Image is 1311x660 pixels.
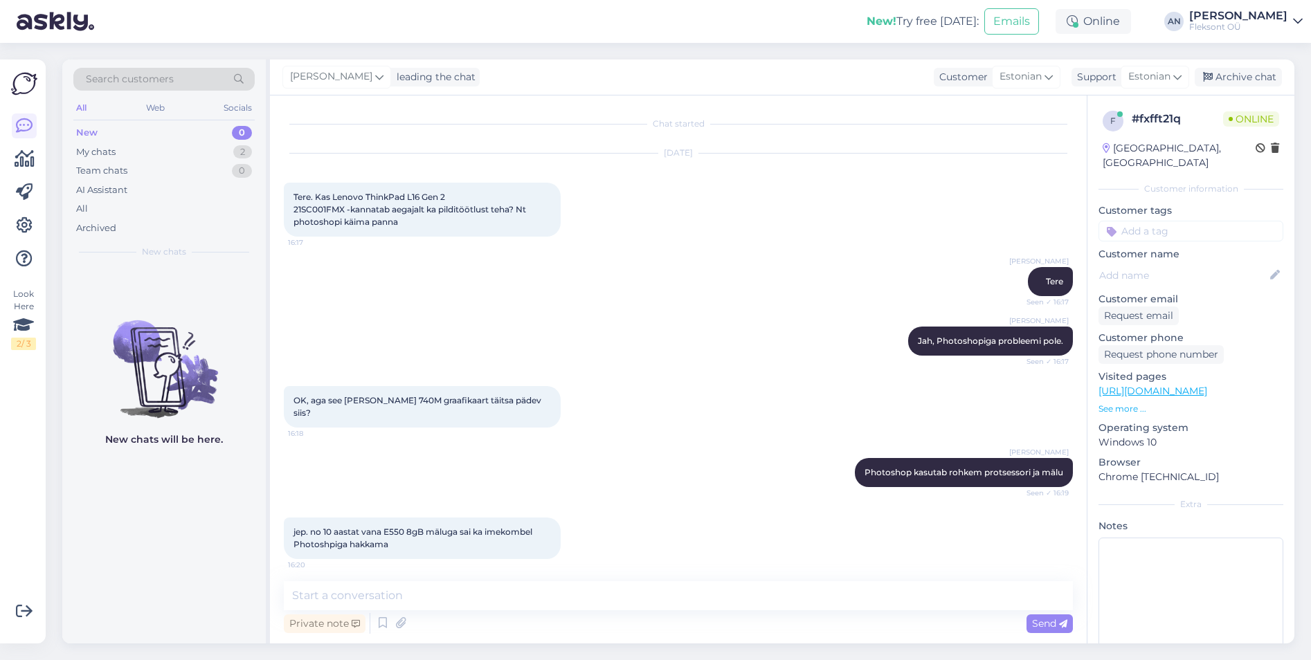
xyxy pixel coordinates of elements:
span: Seen ✓ 16:17 [1017,297,1069,307]
span: [PERSON_NAME] [290,69,372,84]
p: See more ... [1098,403,1283,415]
span: f [1110,116,1116,126]
div: Online [1056,9,1131,34]
input: Add a tag [1098,221,1283,241]
span: Search customers [86,72,174,86]
div: [GEOGRAPHIC_DATA], [GEOGRAPHIC_DATA] [1103,141,1256,170]
div: Team chats [76,164,127,178]
div: 2 / 3 [11,338,36,350]
img: Askly Logo [11,71,37,97]
p: Browser [1098,455,1283,470]
div: [DATE] [284,147,1073,159]
input: Add name [1099,268,1267,283]
img: No chats [62,295,266,420]
div: 0 [232,126,252,140]
p: Customer name [1098,247,1283,262]
div: Fleksont OÜ [1189,21,1287,33]
span: Estonian [1000,69,1042,84]
div: Socials [221,99,255,117]
div: Support [1072,70,1116,84]
div: Chat started [284,118,1073,130]
div: Request phone number [1098,345,1224,364]
div: Archive chat [1195,68,1282,86]
div: New [76,126,98,140]
div: All [73,99,89,117]
div: 0 [232,164,252,178]
p: Visited pages [1098,369,1283,384]
a: [URL][DOMAIN_NAME] [1098,385,1207,397]
p: Notes [1098,519,1283,533]
div: leading the chat [391,70,476,84]
div: # fxfft21q [1132,111,1223,127]
span: [PERSON_NAME] [1009,256,1069,266]
span: 16:17 [288,237,340,248]
div: Customer [934,70,988,84]
span: Tere. Kas Lenovo ThinkPad L16 Gen 2 21SC001FMX -kannatab aegajalt ka pilditöötlust teha? Nt photo... [293,192,528,227]
p: Customer email [1098,292,1283,306]
span: jep. no 10 aastat vana E550 8gB mäluga sai ka imekombel Photoshpiga hakkama [293,526,534,549]
span: Tere [1046,276,1063,286]
span: Photoshop kasutab rohkem protsessori ja mälu [865,467,1063,477]
span: Seen ✓ 16:19 [1017,488,1069,498]
div: Extra [1098,498,1283,511]
b: New! [867,15,896,28]
span: [PERSON_NAME] [1009,315,1069,326]
p: Operating system [1098,421,1283,435]
div: Request email [1098,306,1179,325]
div: Private note [284,614,365,633]
span: 16:18 [288,428,340,439]
div: AI Assistant [76,183,127,197]
p: New chats will be here. [105,432,223,447]
div: My chats [76,145,116,159]
p: Customer tags [1098,203,1283,218]
div: All [76,202,88,216]
span: Send [1032,617,1067,630]
span: [PERSON_NAME] [1009,447,1069,457]
button: Emails [984,8,1039,35]
div: Web [143,99,168,117]
span: Jah, Photoshopiga probleemi pole. [918,336,1063,346]
div: Customer information [1098,183,1283,195]
span: Online [1223,111,1279,127]
div: Look Here [11,288,36,350]
p: Chrome [TECHNICAL_ID] [1098,470,1283,484]
a: [PERSON_NAME]Fleksont OÜ [1189,10,1303,33]
span: New chats [142,246,186,258]
div: Archived [76,221,116,235]
span: 16:20 [288,560,340,570]
p: Customer phone [1098,331,1283,345]
span: Estonian [1128,69,1170,84]
p: Windows 10 [1098,435,1283,450]
div: AN [1164,12,1184,31]
span: OK, aga see [PERSON_NAME] 740M graafikaart täitsa pädev siis? [293,395,543,418]
div: Try free [DATE]: [867,13,979,30]
div: [PERSON_NAME] [1189,10,1287,21]
span: Seen ✓ 16:17 [1017,356,1069,367]
div: 2 [233,145,252,159]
